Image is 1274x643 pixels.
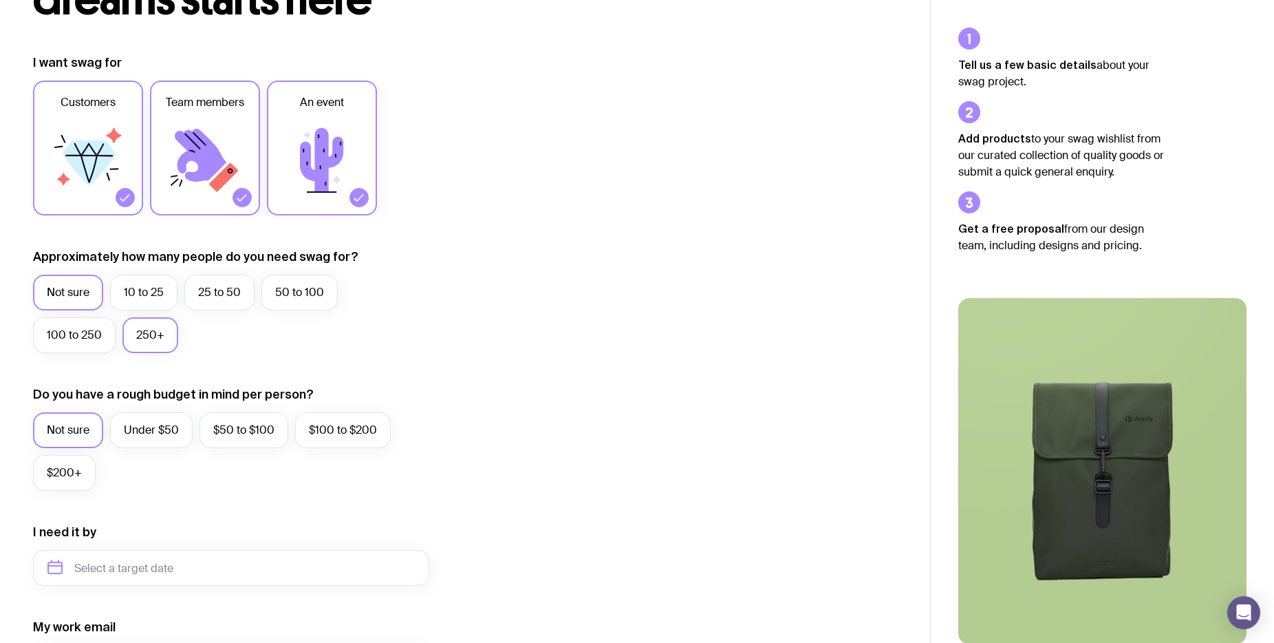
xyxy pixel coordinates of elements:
label: Do you have a rough budget in mind per person? [33,386,314,403]
label: $100 to $200 [295,412,391,448]
label: 25 to 50 [184,275,255,310]
strong: Add products [958,132,1031,145]
label: I need it by [33,524,96,540]
span: An event [300,94,344,111]
label: 250+ [122,317,178,353]
strong: Tell us a few basic details [958,59,1097,71]
label: 10 to 25 [110,275,177,310]
label: 100 to 250 [33,317,116,353]
strong: Get a free proposal [958,222,1064,235]
label: Under $50 [110,412,193,448]
label: $50 to $100 [199,412,288,448]
label: 50 to 100 [261,275,338,310]
p: about your swag project. [958,56,1165,90]
label: $200+ [33,455,96,491]
div: Open Intercom Messenger [1227,596,1260,629]
label: Approximately how many people do you need swag for? [33,249,358,265]
label: Not sure [33,275,103,310]
span: Team members [166,94,244,111]
label: My work email [33,619,116,635]
label: I want swag for [33,54,122,71]
label: Not sure [33,412,103,448]
p: to your swag wishlist from our curated collection of quality goods or submit a quick general enqu... [958,130,1165,180]
span: Customers [61,94,116,111]
input: Select a target date [33,550,429,586]
p: from our design team, including designs and pricing. [958,220,1165,254]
